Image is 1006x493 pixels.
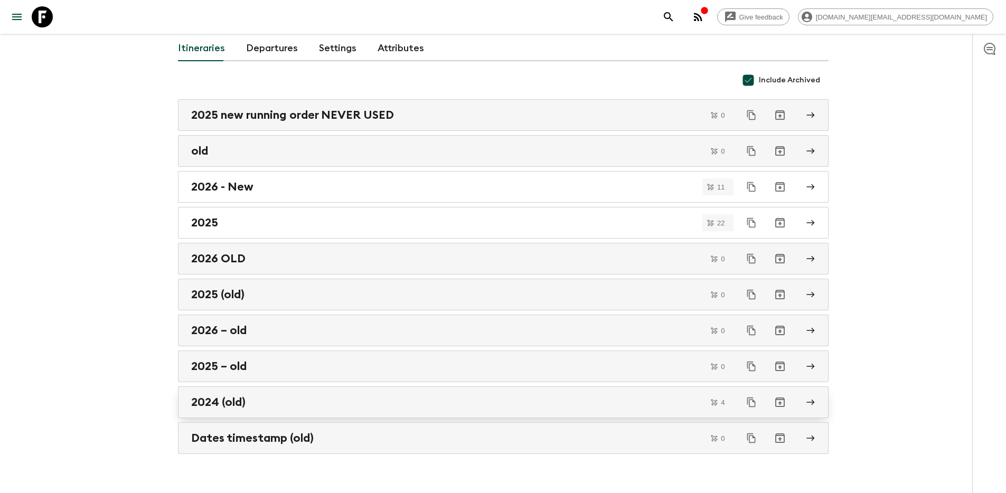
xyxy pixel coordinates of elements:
[714,148,731,155] span: 0
[178,99,829,131] a: 2025 new running order NEVER USED
[191,108,394,122] h2: 2025 new running order NEVER USED
[319,36,356,61] a: Settings
[178,315,829,346] a: 2026 – old
[798,8,993,25] div: [DOMAIN_NAME][EMAIL_ADDRESS][DOMAIN_NAME]
[742,213,761,232] button: Duplicate
[769,105,791,126] button: Unarchive
[191,144,208,158] h2: old
[714,291,731,298] span: 0
[658,6,679,27] button: search adventures
[378,36,424,61] a: Attributes
[769,284,791,305] button: Unarchive
[711,184,731,191] span: 11
[742,321,761,340] button: Duplicate
[178,386,829,418] a: 2024 (old)
[178,243,829,274] a: 2026 OLD
[178,422,829,454] a: Dates timestamp (old)
[759,75,820,86] span: Include Archived
[714,112,731,119] span: 0
[769,320,791,341] button: Unarchive
[769,212,791,233] button: Archive
[717,8,789,25] a: Give feedback
[769,140,791,162] button: Unarchive
[191,252,246,266] h2: 2026 OLD
[191,431,314,445] h2: Dates timestamp (old)
[191,180,253,194] h2: 2026 - New
[714,363,731,370] span: 0
[178,135,829,167] a: old
[178,207,829,239] a: 2025
[769,176,791,197] button: Archive
[742,177,761,196] button: Duplicate
[742,141,761,160] button: Duplicate
[714,435,731,442] span: 0
[6,6,27,27] button: menu
[191,288,245,301] h2: 2025 (old)
[769,392,791,413] button: Unarchive
[742,106,761,125] button: Duplicate
[742,393,761,412] button: Duplicate
[178,36,225,61] a: Itineraries
[191,216,218,230] h2: 2025
[178,350,829,382] a: 2025 – old
[178,171,829,203] a: 2026 - New
[810,13,993,21] span: [DOMAIN_NAME][EMAIL_ADDRESS][DOMAIN_NAME]
[714,255,731,262] span: 0
[742,429,761,448] button: Duplicate
[191,359,247,373] h2: 2025 – old
[246,36,298,61] a: Departures
[191,395,246,409] h2: 2024 (old)
[769,428,791,449] button: Unarchive
[742,285,761,304] button: Duplicate
[711,220,731,226] span: 22
[742,357,761,376] button: Duplicate
[769,248,791,269] button: Unarchive
[769,356,791,377] button: Unarchive
[742,249,761,268] button: Duplicate
[178,279,829,310] a: 2025 (old)
[734,13,789,21] span: Give feedback
[191,324,247,337] h2: 2026 – old
[714,399,731,406] span: 4
[714,327,731,334] span: 0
